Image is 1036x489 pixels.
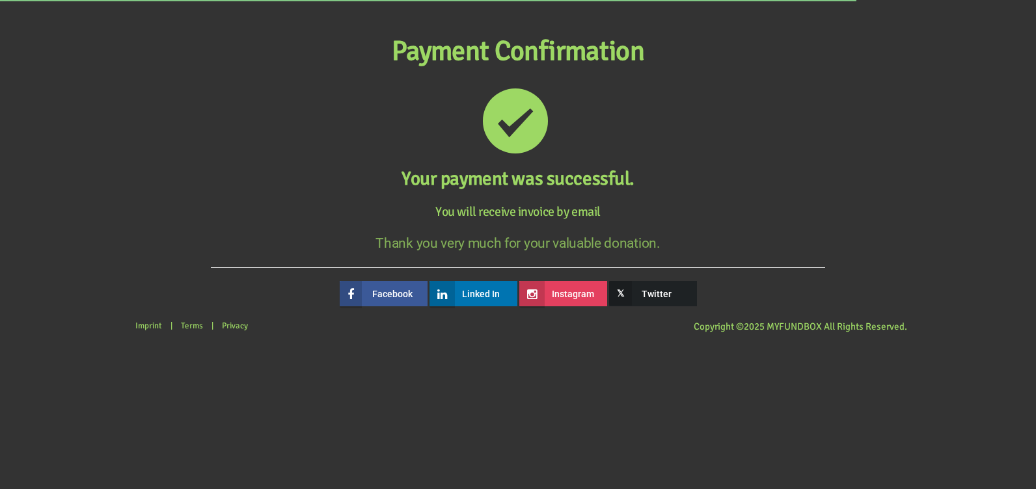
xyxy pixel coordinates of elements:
[211,321,213,331] span: |
[174,314,210,337] a: Terms
[694,321,907,332] span: Copyright © 2025 MYFUNDBOX All Rights Reserved.
[609,281,632,306] b: 𝕏
[609,281,697,306] a: Twitter Link
[7,31,1029,73] p: Payment Confirmation
[7,204,1029,220] p: You will receive invoice by email
[519,281,607,306] a: Instagram
[340,281,428,306] a: Facebook
[129,314,169,337] a: Imprint
[429,281,517,306] a: Linked In
[7,233,1029,254] p: Thank you very much for your valuable donation.
[215,314,254,337] a: Privacy
[7,167,1029,191] h1: Your payment was successful.
[170,321,172,331] span: |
